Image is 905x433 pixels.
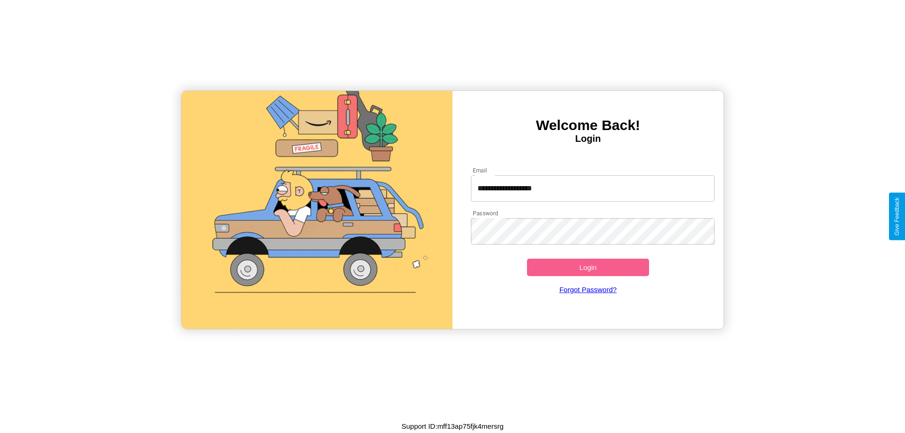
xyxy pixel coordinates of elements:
[452,133,724,144] h4: Login
[894,197,900,236] div: Give Feedback
[466,276,710,303] a: Forgot Password?
[452,117,724,133] h3: Welcome Back!
[473,166,487,174] label: Email
[181,91,452,329] img: gif
[473,209,498,217] label: Password
[527,259,649,276] button: Login
[402,420,504,433] p: Support ID: mff13ap75fjk4mersrg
